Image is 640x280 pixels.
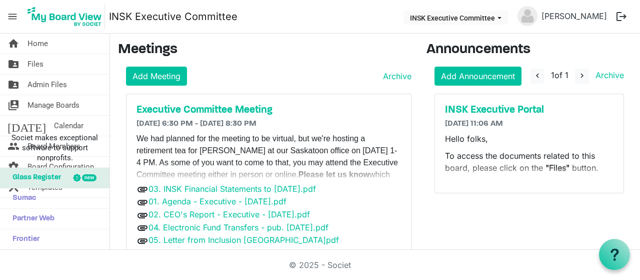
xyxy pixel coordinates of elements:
[27,75,67,95] span: Admin Files
[7,54,19,74] span: folder_shared
[7,209,54,229] span: Partner Web
[426,42,632,59] h3: Announcements
[611,6,632,27] button: logout
[148,209,310,219] a: 02. CEO's Report - Executive - [DATE].pdf
[136,104,401,116] a: Executive Committee Meeting
[136,119,401,129] h6: [DATE] 6:30 PM - [DATE] 8:30 PM
[148,184,316,194] a: 03. INSK Financial Statements to [DATE].pdf
[7,75,19,95] span: folder_shared
[577,71,586,80] span: navigate_next
[7,168,61,188] span: Glass Register
[575,69,589,84] button: navigate_next
[148,196,286,206] a: 01. Agenda - Executive - [DATE].pdf
[136,134,398,191] span: We had planned for the meeting to be virtual, but we're hosting a retirement tea for [PERSON_NAME...
[54,116,83,136] span: Calendar
[148,235,339,245] a: 05. Letter from Inclusion [GEOGRAPHIC_DATA]pdf
[82,174,96,181] div: new
[537,6,611,26] a: [PERSON_NAME]
[445,179,613,215] p: You will find the documents organized by year and sorted according to the meeting dates.
[7,116,46,136] span: [DATE]
[551,70,568,80] span: of 1
[379,70,411,82] a: Archive
[445,104,613,116] a: INSK Executive Portal
[517,6,537,26] img: no-profile-picture.svg
[551,70,554,80] span: 1
[136,235,148,247] span: attachment
[136,222,148,234] span: attachment
[109,7,237,27] a: INSK Executive Committee
[27,95,79,115] span: Manage Boards
[403,11,508,25] button: INSK Executive Committee dropdownbutton
[148,222,328,232] a: 04. Electronic Fund Transfers - pub. [DATE].pdf
[27,54,43,74] span: Files
[7,95,19,115] span: switch_account
[136,196,148,208] span: attachment
[445,120,503,128] span: [DATE] 11:06 AM
[27,34,48,54] span: Home
[24,4,109,29] a: My Board View Logo
[298,170,369,179] strong: Please let us know
[445,133,613,145] p: Hello folks,
[118,42,411,59] h3: Meetings
[3,7,22,26] span: menu
[126,67,187,86] a: Add Meeting
[136,183,148,195] span: attachment
[434,67,521,86] a: Add Announcement
[4,133,105,163] span: Societ makes exceptional software to support nonprofits.
[289,260,351,270] a: © 2025 - Societ
[7,229,39,249] span: Frontier
[7,34,19,54] span: home
[136,209,148,221] span: attachment
[591,70,624,80] a: Archive
[533,71,542,80] span: navigate_before
[545,163,569,173] strong: "Files"
[24,4,105,29] img: My Board View Logo
[445,150,613,174] p: To access the documents related to this board, please click on the button.
[530,69,544,84] button: navigate_before
[7,188,36,208] span: Sumac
